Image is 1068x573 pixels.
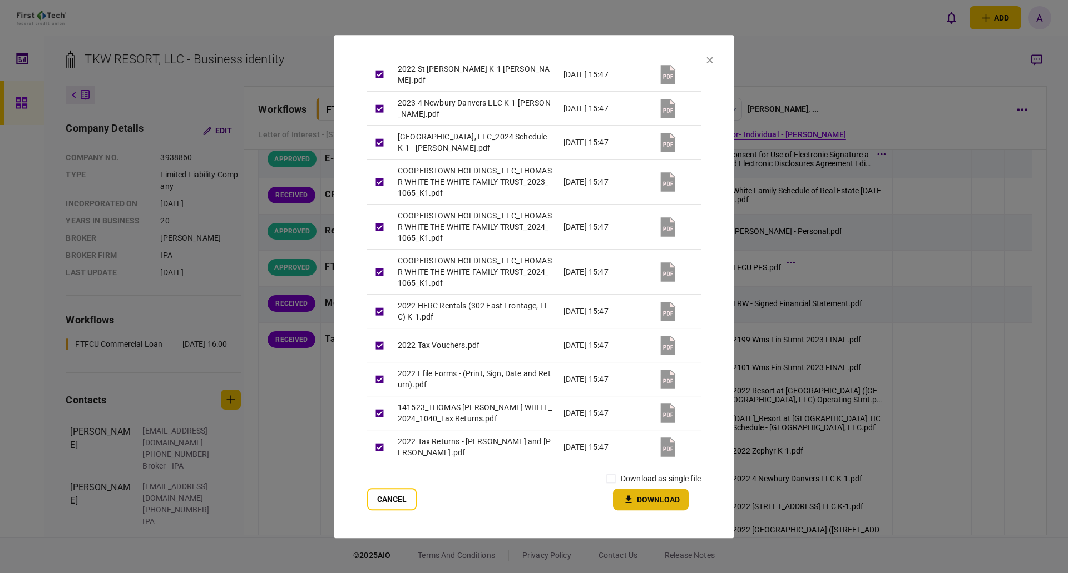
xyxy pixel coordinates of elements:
td: [DATE] 15:47 [558,362,651,396]
td: 2022 HERC Rentals (302 East Frontage, LLC) K-1.pdf [392,295,558,328]
td: [DATE] 15:47 [558,396,651,430]
td: [DATE] 15:47 [558,430,651,464]
label: download as single file [621,473,701,485]
td: 2023 4 Newbury Danvers LLC K-1 [PERSON_NAME].pdf [392,92,558,126]
td: COOPERSTOWN HOLDINGS_ LLC_THOMAS R WHITE THE WHITE FAMILY TRUST_2024_1065_K1.pdf [392,250,558,295]
td: [DATE] 15:47 [558,205,651,250]
td: [DATE] 15:47 [558,126,651,160]
td: 2022 Efile Forms - (Print, Sign, Date and Return).pdf [392,362,558,396]
button: Download [613,489,689,510]
button: Cancel [367,488,417,510]
td: [GEOGRAPHIC_DATA], LLC_2024 Schedule K-1 - [PERSON_NAME].pdf [392,126,558,160]
td: 2022 St [PERSON_NAME] K-1 [PERSON_NAME].pdf [392,58,558,92]
td: 141523_THOMAS [PERSON_NAME] WHITE_2024_1040_Tax Returns.pdf [392,396,558,430]
td: [DATE] 15:47 [558,58,651,92]
td: [DATE] 15:47 [558,250,651,295]
td: 2022 Tax Returns - [PERSON_NAME] and [PERSON_NAME].pdf [392,430,558,464]
td: 2022 Tax Vouchers.pdf [392,328,558,362]
td: [DATE] 15:47 [558,160,651,205]
td: [DATE] 15:47 [558,328,651,362]
td: [DATE] 15:47 [558,92,651,126]
td: COOPERSTOWN HOLDINGS_ LLC_THOMAS R WHITE THE WHITE FAMILY TRUST_2024_1065_K1.pdf [392,205,558,250]
td: COOPERSTOWN HOLDINGS_ LLC_THOMAS R WHITE THE WHITE FAMILY TRUST_2023_1065_K1.pdf [392,160,558,205]
td: [DATE] 15:47 [558,295,651,328]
